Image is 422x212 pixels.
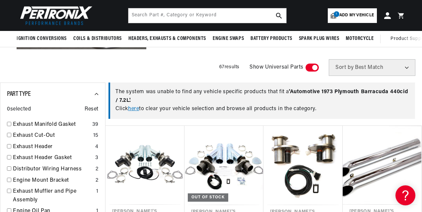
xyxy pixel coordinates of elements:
[13,154,93,162] a: Exhaust Header Gasket
[250,35,292,42] span: Battery Products
[125,31,209,47] summary: Headers, Exhausts & Components
[13,143,93,151] a: Exhaust Header
[329,59,415,76] select: Sort by
[339,12,374,19] span: Add my vehicle
[13,187,94,204] a: Exhaust Muffler and Pipe Assembly
[334,11,339,17] span: 1
[85,105,99,114] span: Reset
[128,8,286,23] input: Search Part #, Category or Keyword
[328,8,377,23] a: 1Add my vehicle
[96,165,99,174] div: 2
[17,4,93,27] img: Pertronix
[342,31,377,47] summary: Motorcycle
[247,31,296,47] summary: Battery Products
[13,176,93,185] a: Engine Mount Bracket
[7,91,31,98] span: Part Type
[296,31,343,47] summary: Spark Plug Wires
[95,154,99,162] div: 3
[96,176,99,185] div: 2
[93,131,99,140] div: 15
[115,89,408,103] span: ' Automotive 1973 Plymouth Barracuda 440cid / 7.2L '.
[128,35,206,42] span: Headers, Exhausts & Components
[7,105,31,114] span: 0 selected
[17,31,70,47] summary: Ignition Conversions
[272,8,286,23] button: search button
[70,31,125,47] summary: Coils & Distributors
[209,31,247,47] summary: Engine Swaps
[92,120,99,129] div: 39
[73,35,122,42] span: Coils & Distributors
[17,35,67,42] span: Ignition Conversions
[299,35,339,42] span: Spark Plug Wires
[13,131,91,140] a: Exhaust Cut-Out
[108,83,415,119] div: The system was unable to find any vehicle specific products that fit a Click to clear your vehicl...
[219,65,240,70] span: 67 results
[96,187,99,196] div: 1
[13,120,90,129] a: Exhaust Manifold Gasket
[346,35,374,42] span: Motorcycle
[335,65,354,70] span: Sort by
[128,106,139,111] a: here
[13,165,93,174] a: Distributor Wiring Harness
[95,143,99,151] div: 4
[249,63,304,72] span: Show Universal Parts
[213,35,244,42] span: Engine Swaps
